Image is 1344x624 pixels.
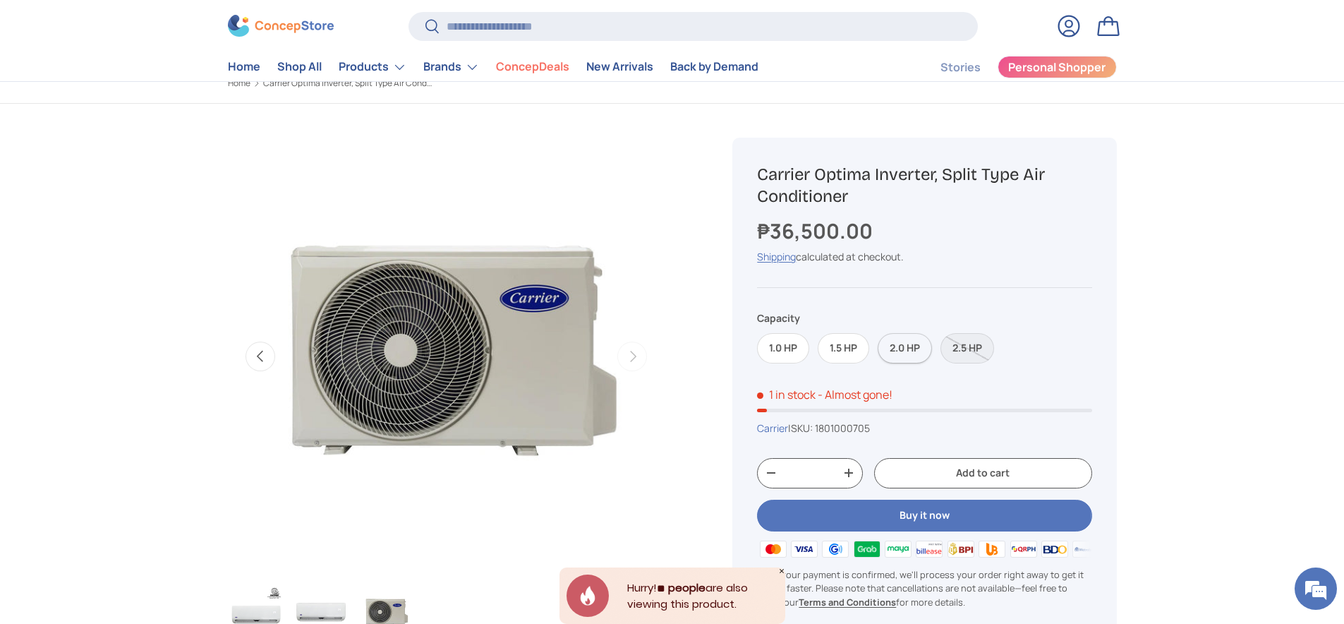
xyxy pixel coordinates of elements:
[788,421,870,435] span: |
[757,217,876,245] strong: ₱36,500.00
[799,596,896,608] a: Terms and Conditions
[1070,539,1101,560] img: metrobank
[228,54,260,81] a: Home
[228,53,758,81] nav: Primary
[874,458,1091,488] button: Add to cart
[757,164,1091,208] h1: Carrier Optima Inverter, Split Type Air Conditioner
[73,79,237,97] div: Chat with us now
[940,333,994,364] label: Sold out
[757,387,816,402] span: 1 in stock
[907,53,1117,81] nav: Secondary
[228,16,334,37] img: ConcepStore
[757,500,1091,532] button: Buy it now
[757,311,800,325] legend: Capacity
[228,79,250,88] a: Home
[778,568,785,575] div: Close
[757,421,788,435] a: Carrier
[851,539,882,560] img: grabpay
[815,421,870,435] span: 1801000705
[757,250,796,263] a: Shipping
[757,249,1091,264] div: calculated at checkout.
[7,385,269,435] textarea: Type your message and hit 'Enter'
[976,539,1007,560] img: ubp
[82,178,195,320] span: We're online!
[757,539,788,560] img: master
[263,79,432,88] a: Carrier Optima Inverter, Split Type Air Conditioner
[496,54,569,81] a: ConcepDeals
[586,54,653,81] a: New Arrivals
[818,387,892,402] p: - Almost gone!
[1008,62,1106,73] span: Personal Shopper
[757,568,1091,609] p: Once your payment is confirmed, we'll process your order right away to get it to you faster. Plea...
[231,7,265,41] div: Minimize live chat window
[945,539,976,560] img: bpi
[998,56,1117,78] a: Personal Shopper
[415,53,488,81] summary: Brands
[1007,539,1039,560] img: qrph
[789,539,820,560] img: visa
[914,539,945,560] img: billease
[277,54,322,81] a: Shop All
[820,539,851,560] img: gcash
[1039,539,1070,560] img: bdo
[228,77,699,90] nav: Breadcrumbs
[791,421,813,435] span: SKU:
[940,54,981,81] a: Stories
[330,53,415,81] summary: Products
[670,54,758,81] a: Back by Demand
[883,539,914,560] img: maya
